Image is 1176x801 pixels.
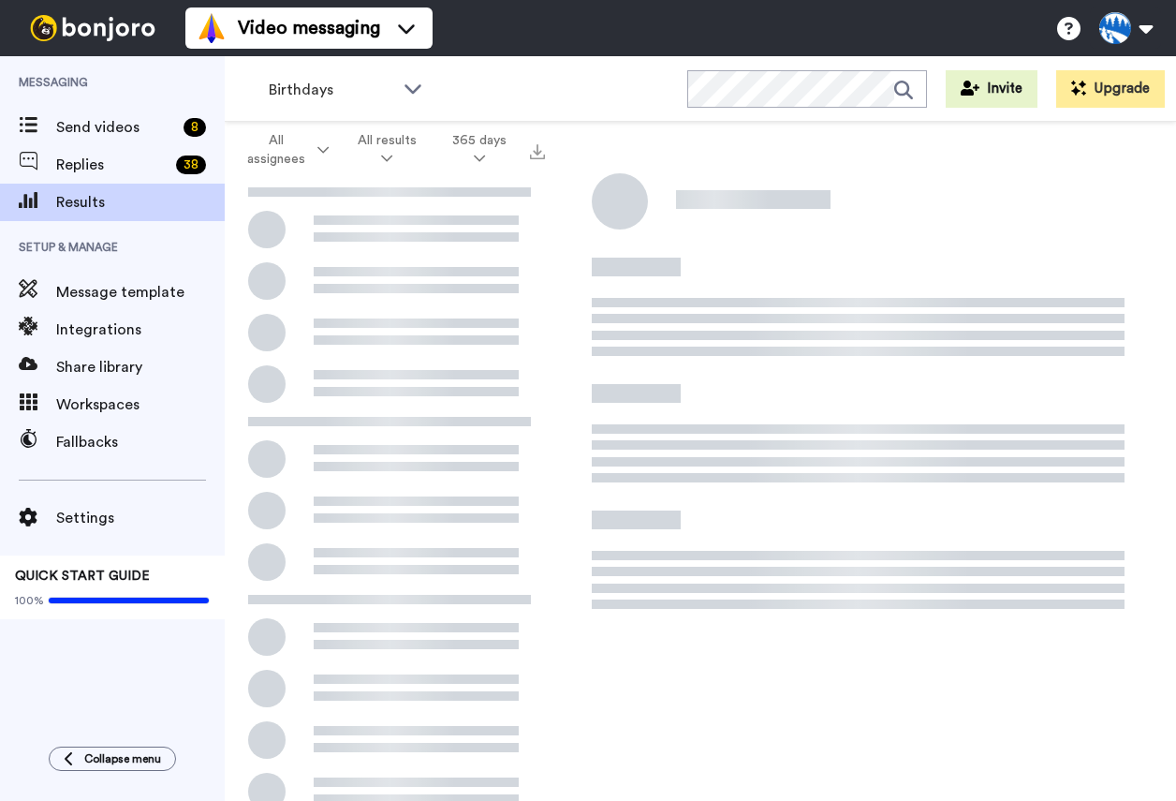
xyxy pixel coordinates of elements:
span: All assignees [240,131,314,169]
span: Fallbacks [56,431,225,453]
span: 100% [15,593,44,608]
span: QUICK START GUIDE [15,570,150,583]
img: vm-color.svg [197,13,227,43]
button: All assignees [228,124,340,176]
span: Birthdays [269,79,394,101]
span: Message template [56,281,225,304]
span: Workspaces [56,393,225,416]
div: 8 [184,118,206,137]
span: Collapse menu [84,751,161,766]
button: 365 days [434,124,524,176]
button: Export all results that match these filters now. [524,136,551,164]
span: Integrations [56,319,225,341]
div: 38 [176,156,206,174]
span: Send videos [56,116,176,139]
span: Share library [56,356,225,378]
img: bj-logo-header-white.svg [22,15,163,41]
button: Invite [946,70,1037,108]
button: All results [340,124,434,176]
button: Upgrade [1056,70,1165,108]
span: Settings [56,507,225,529]
img: export.svg [530,144,545,159]
button: Collapse menu [49,747,176,771]
span: Replies [56,154,169,176]
span: Video messaging [238,15,380,41]
span: Results [56,191,225,214]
